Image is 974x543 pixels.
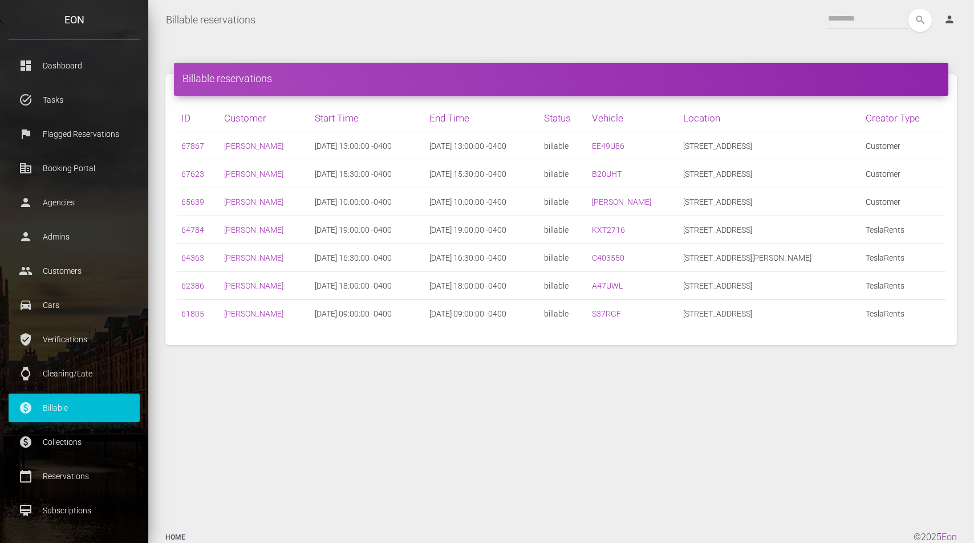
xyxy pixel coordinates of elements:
[425,104,539,132] th: End Time
[9,257,140,285] a: people Customers
[181,281,204,290] a: 62386
[539,104,587,132] th: Status
[592,197,651,206] a: [PERSON_NAME]
[310,160,425,188] td: [DATE] 15:30:00 -0400
[861,160,945,188] td: Customer
[177,104,220,132] th: ID
[310,132,425,160] td: [DATE] 13:00:00 -0400
[944,14,955,25] i: person
[17,91,131,108] p: Tasks
[539,216,587,244] td: billable
[592,141,624,151] a: EE49U86
[539,300,587,328] td: billable
[17,160,131,177] p: Booking Portal
[181,253,204,262] a: 64363
[17,262,131,279] p: Customers
[9,120,140,148] a: flag Flagged Reservations
[310,188,425,216] td: [DATE] 10:00:00 -0400
[425,300,539,328] td: [DATE] 09:00:00 -0400
[861,132,945,160] td: Customer
[861,216,945,244] td: TeslaRents
[224,281,283,290] a: [PERSON_NAME]
[224,169,283,179] a: [PERSON_NAME]
[861,300,945,328] td: TeslaRents
[17,433,131,451] p: Collections
[17,331,131,348] p: Verifications
[181,309,204,318] a: 61805
[908,9,932,32] button: search
[9,154,140,183] a: corporate_fare Booking Portal
[679,216,862,244] td: [STREET_ADDRESS]
[9,359,140,388] a: watch Cleaning/Late
[17,399,131,416] p: Billable
[539,244,587,272] td: billable
[166,6,255,34] a: Billable reservations
[181,197,204,206] a: 65639
[592,225,625,234] a: KXT2716
[220,104,311,132] th: Customer
[224,225,283,234] a: [PERSON_NAME]
[679,300,862,328] td: [STREET_ADDRESS]
[861,244,945,272] td: TeslaRents
[592,253,624,262] a: C403550
[425,216,539,244] td: [DATE] 19:00:00 -0400
[425,132,539,160] td: [DATE] 13:00:00 -0400
[539,188,587,216] td: billable
[425,272,539,300] td: [DATE] 18:00:00 -0400
[679,132,862,160] td: [STREET_ADDRESS]
[181,169,204,179] a: 67623
[17,502,131,519] p: Subscriptions
[9,86,140,114] a: task_alt Tasks
[941,532,957,542] a: Eon
[9,188,140,217] a: person Agencies
[425,160,539,188] td: [DATE] 15:30:00 -0400
[310,300,425,328] td: [DATE] 09:00:00 -0400
[310,216,425,244] td: [DATE] 19:00:00 -0400
[224,309,283,318] a: [PERSON_NAME]
[861,188,945,216] td: Customer
[9,325,140,354] a: verified_user Verifications
[679,160,862,188] td: [STREET_ADDRESS]
[181,141,204,151] a: 67867
[861,272,945,300] td: TeslaRents
[17,194,131,211] p: Agencies
[679,272,862,300] td: [STREET_ADDRESS]
[592,309,621,318] a: S37RGF
[9,291,140,319] a: drive_eta Cars
[17,228,131,245] p: Admins
[181,225,204,234] a: 64784
[592,281,623,290] a: A47UWL
[310,104,425,132] th: Start Time
[9,496,140,525] a: card_membership Subscriptions
[17,468,131,485] p: Reservations
[182,71,940,86] h4: Billable reservations
[224,253,283,262] a: [PERSON_NAME]
[17,57,131,74] p: Dashboard
[679,244,862,272] td: [STREET_ADDRESS][PERSON_NAME]
[224,141,283,151] a: [PERSON_NAME]
[310,244,425,272] td: [DATE] 16:30:00 -0400
[425,188,539,216] td: [DATE] 10:00:00 -0400
[17,297,131,314] p: Cars
[679,188,862,216] td: [STREET_ADDRESS]
[861,104,945,132] th: Creator Type
[9,394,140,422] a: paid Billable
[935,9,965,31] a: person
[9,428,140,456] a: paid Collections
[9,51,140,80] a: dashboard Dashboard
[9,222,140,251] a: person Admins
[17,365,131,382] p: Cleaning/Late
[587,104,679,132] th: Vehicle
[310,272,425,300] td: [DATE] 18:00:00 -0400
[17,125,131,143] p: Flagged Reservations
[224,197,283,206] a: [PERSON_NAME]
[425,244,539,272] td: [DATE] 16:30:00 -0400
[539,132,587,160] td: billable
[539,160,587,188] td: billable
[9,462,140,491] a: calendar_today Reservations
[679,104,862,132] th: Location
[592,169,622,179] a: B20UHT
[539,272,587,300] td: billable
